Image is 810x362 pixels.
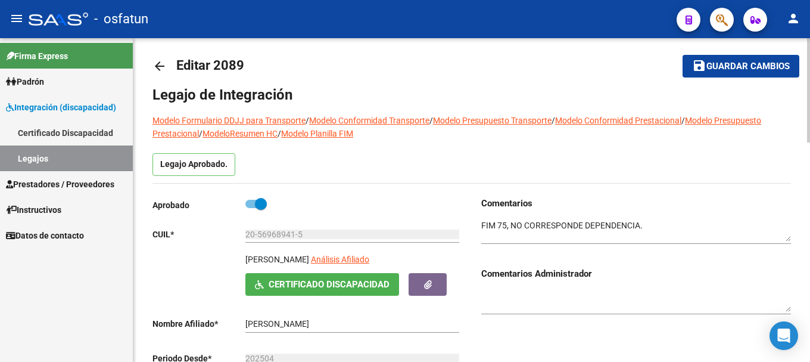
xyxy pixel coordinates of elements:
span: Prestadores / Proveedores [6,178,114,191]
a: Modelo Conformidad Transporte [309,116,429,125]
span: Editar 2089 [176,58,244,73]
span: Padrón [6,75,44,88]
h3: Comentarios [481,197,791,210]
span: Integración (discapacidad) [6,101,116,114]
div: Open Intercom Messenger [769,321,798,350]
mat-icon: person [786,11,800,26]
p: Nombre Afiliado [152,317,245,330]
p: [PERSON_NAME] [245,253,309,266]
button: Certificado Discapacidad [245,273,399,295]
span: Guardar cambios [706,61,790,72]
mat-icon: arrow_back [152,59,167,73]
span: Datos de contacto [6,229,84,242]
mat-icon: save [692,58,706,73]
a: Modelo Conformidad Prestacional [555,116,681,125]
span: Instructivos [6,203,61,216]
span: - osfatun [94,6,148,32]
h3: Comentarios Administrador [481,267,791,280]
span: Firma Express [6,49,68,63]
span: Certificado Discapacidad [269,280,390,290]
span: Análisis Afiliado [311,255,369,264]
a: Modelo Presupuesto Transporte [433,116,552,125]
h1: Legajo de Integración [152,85,791,104]
p: Aprobado [152,199,245,212]
p: CUIL [152,228,245,241]
mat-icon: menu [10,11,24,26]
p: Legajo Aprobado. [152,153,235,176]
a: Modelo Formulario DDJJ para Transporte [152,116,306,125]
a: ModeloResumen HC [202,129,278,138]
button: Guardar cambios [683,55,799,77]
a: Modelo Planilla FIM [281,129,353,138]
